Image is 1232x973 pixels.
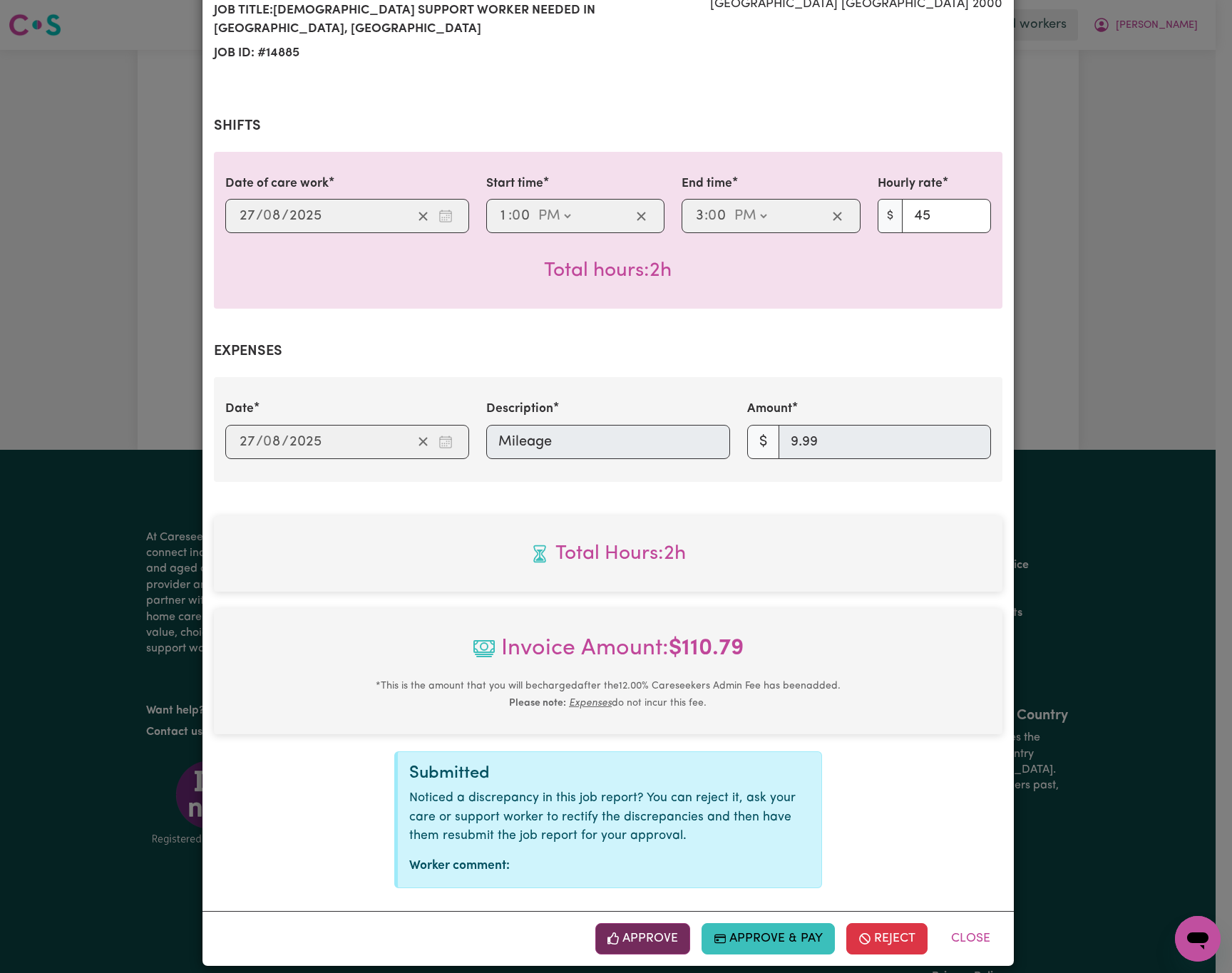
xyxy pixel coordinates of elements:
[434,205,457,227] button: Enter the date of care work
[704,208,708,224] span: :
[486,400,553,418] label: Description
[512,209,520,223] span: 0
[569,698,612,709] u: Expenses
[878,175,943,193] label: Hourly rate
[214,41,600,66] span: Job ID: # 14885
[282,434,289,450] span: /
[225,632,991,677] span: Invoice Amount:
[264,431,282,453] input: --
[225,175,329,193] label: Date of care work
[264,205,282,227] input: --
[708,209,717,223] span: 0
[256,208,263,224] span: /
[214,343,1002,360] h2: Expenses
[486,175,543,193] label: Start time
[263,209,272,223] span: 0
[239,431,256,453] input: --
[695,205,704,227] input: --
[508,208,512,224] span: :
[225,539,991,569] span: Total hours worked: 2 hours
[289,205,322,227] input: ----
[509,698,566,709] b: Please note:
[747,400,792,418] label: Amount
[434,431,457,453] button: Enter the date of expense
[595,923,691,954] button: Approve
[878,199,903,233] span: $
[412,431,434,453] button: Clear date
[409,765,490,782] span: Submitted
[682,175,732,193] label: End time
[256,434,263,450] span: /
[544,261,672,281] span: Total hours worked: 2 hours
[846,923,928,954] button: Reject
[939,923,1002,954] button: Close
[709,205,727,227] input: --
[1175,916,1221,962] iframe: Button to launch messaging window
[214,118,1002,135] h2: Shifts
[702,923,835,954] button: Approve & Pay
[500,205,509,227] input: --
[409,789,810,845] p: Noticed a discrepancy in this job report? You can reject it, ask your care or support worker to r...
[747,425,779,459] span: $
[282,208,289,224] span: /
[289,431,322,453] input: ----
[412,205,434,227] button: Clear date
[486,425,730,459] input: Mileage
[225,400,254,418] label: Date
[239,205,256,227] input: --
[513,205,532,227] input: --
[409,860,510,872] strong: Worker comment:
[263,435,272,449] span: 0
[376,681,841,709] small: This is the amount that you will be charged after the 12.00 % Careseekers Admin Fee has been adde...
[669,637,744,660] b: $ 110.79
